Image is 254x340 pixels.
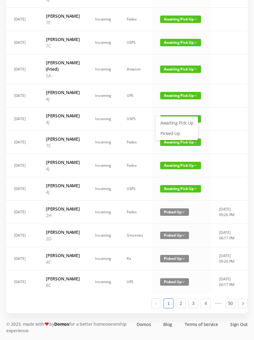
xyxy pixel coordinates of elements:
td: Incoming [87,107,119,131]
td: USPS [119,107,152,131]
h6: [PERSON_NAME] [46,275,80,282]
h6: [PERSON_NAME] [46,36,80,43]
li: 3 [188,298,198,308]
h6: [PERSON_NAME] [46,159,80,165]
h6: [PERSON_NAME] [46,13,80,19]
i: icon: down [194,187,197,190]
h6: [PERSON_NAME] [46,112,80,119]
p: 4J [46,165,80,172]
i: icon: down [194,67,197,70]
h6: [PERSON_NAME] [46,206,80,212]
a: 50 [226,299,235,308]
a: Terms of Service [185,321,218,328]
td: Incoming [87,31,119,54]
li: Next Page [238,298,248,308]
td: Incoming [87,247,119,270]
p: 7C [46,43,80,49]
h6: [PERSON_NAME] [46,182,80,189]
td: [DATE] [6,270,38,293]
a: Domos [137,321,151,328]
h6: [PERSON_NAME] [46,252,80,259]
a: Domos [54,321,69,327]
p: 4J [46,96,80,102]
td: Fedex [119,201,152,224]
h6: [PERSON_NAME] (Fried) [46,59,80,72]
i: icon: down [194,41,197,44]
td: UPS [119,84,152,107]
i: icon: down [182,211,185,214]
td: [DATE] 06:17 PM [211,270,244,293]
i: icon: down [194,94,197,97]
p: 4E [46,259,80,265]
td: USPS [119,31,152,54]
span: Awaiting Pick Up [160,138,201,146]
td: [DATE] [6,247,38,270]
td: Incoming [87,270,119,293]
td: Fedex [119,154,152,177]
p: 2D [46,235,80,242]
td: [DATE] [6,224,38,247]
p: 2H [46,212,80,219]
p: 4J [46,119,80,125]
a: 2 [176,299,186,308]
a: 3 [189,299,198,308]
td: Fedex [119,8,152,31]
p: 8C [46,282,80,288]
span: Picked Up [160,208,189,216]
li: Previous Page [151,298,161,308]
i: icon: down [182,234,185,237]
span: Picked Up [160,232,189,239]
td: [DATE] 09:26 PM [211,201,244,224]
i: icon: down [194,141,197,144]
td: Incoming [87,177,119,201]
li: Next 5 Pages [213,298,223,308]
td: [DATE] [6,84,38,107]
li: 50 [226,298,235,308]
span: Picked Up [160,255,189,262]
td: Fedex [119,131,152,154]
a: Picked Up [157,129,197,138]
td: [DATE] 06:17 PM [211,224,244,247]
td: Incoming [87,54,119,84]
td: [DATE] [6,107,38,131]
td: [DATE] [6,31,38,54]
a: Awaiting Pick Up [157,118,197,128]
i: icon: down [194,164,197,167]
td: Incoming [87,131,119,154]
td: [DATE] [6,177,38,201]
td: [DATE] [6,54,38,84]
p: 7C [46,142,80,149]
i: icon: down [182,257,185,260]
span: Awaiting Pick Up [160,66,201,73]
td: [DATE] [6,8,38,31]
span: Picked Up [160,278,189,286]
li: 1 [164,298,173,308]
td: Incoming [87,8,119,31]
td: Incoming [87,224,119,247]
td: Incoming [87,201,119,224]
span: Awaiting Pick Up [160,185,201,193]
a: Blog [163,321,172,328]
i: icon: left [154,302,158,306]
p: © 2023, made with by for a better homeownership experience. [6,321,130,334]
h6: [PERSON_NAME] [46,89,80,96]
p: 4J [46,189,80,195]
td: [DATE] 09:26 PM [211,247,244,270]
td: [DATE] [6,131,38,154]
td: UPS [119,270,152,293]
p: 5A [46,72,80,79]
span: ••• [213,298,223,308]
a: 4 [201,299,210,308]
td: Groceries [119,224,152,247]
td: Incoming [87,84,119,107]
h6: [PERSON_NAME] [46,229,80,235]
p: 7E [46,19,80,26]
span: Awaiting Pick Up [160,162,201,169]
span: Awaiting Pick Up [160,39,201,46]
i: icon: right [241,302,245,306]
td: USPS [119,177,152,201]
i: icon: down [194,18,197,21]
h6: [PERSON_NAME] [46,136,80,142]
